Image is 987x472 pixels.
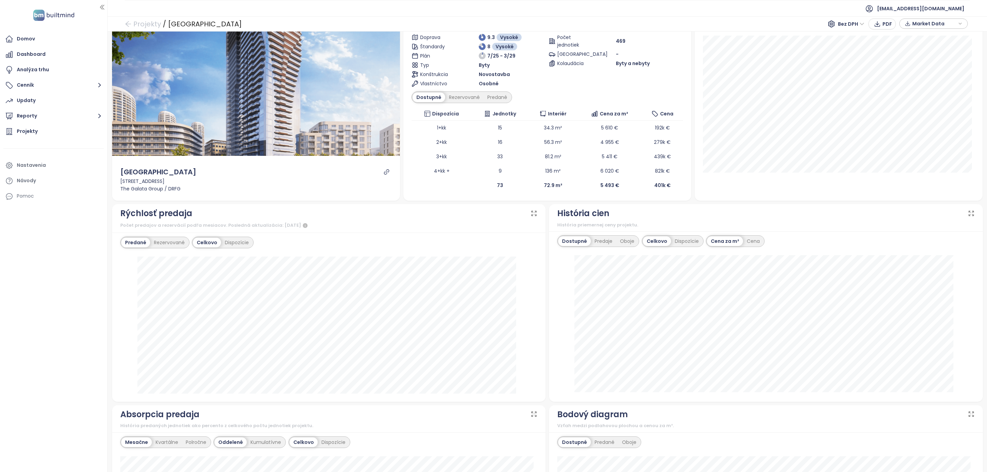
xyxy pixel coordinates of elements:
span: PDF [882,20,892,28]
span: Byty a nebyty [616,60,650,67]
button: Reporty [3,109,104,123]
div: Kumulatívne [247,437,285,447]
div: História priemernej ceny projektu. [557,222,975,228]
div: Predané [591,437,618,447]
div: Rezervované [445,92,484,102]
span: 192k € [655,124,670,131]
div: Predané [121,238,150,247]
button: PDF [868,18,896,29]
img: logo [31,8,76,22]
span: Štandardy [420,43,454,50]
span: Bez DPH [838,19,864,29]
div: Celkovo [193,238,221,247]
a: Domov [3,32,104,46]
div: Dostupné [413,92,445,102]
a: Projekty [3,125,104,138]
span: 5 610 € [601,124,618,131]
div: Nastavenia [17,161,46,170]
td: 3+kk [412,149,472,164]
span: Počet jednotiek [557,34,591,49]
b: 401k € [654,182,671,189]
span: - [616,51,619,58]
div: Dashboard [17,50,46,59]
div: Celkovo [290,437,318,447]
div: [GEOGRAPHIC_DATA] [168,18,242,30]
div: Dispozície [671,236,703,246]
a: link [383,169,390,175]
span: Cena za m² [600,110,628,117]
div: Dispozície [318,437,349,447]
span: 6 020 € [600,167,619,174]
a: Dashboard [3,48,104,61]
span: Konštrukcia [420,71,454,78]
div: Rezervované [150,238,188,247]
div: Domov [17,35,35,43]
div: Predané [484,92,511,102]
span: Osobné [479,80,499,87]
div: The Galata Group / DRFG [120,185,392,192]
span: 469 [616,37,625,45]
span: Doprava [420,34,454,41]
span: 439k € [654,153,671,160]
span: 821k € [655,167,670,174]
div: Dispozície [221,238,253,247]
a: Nastavenia [3,159,104,172]
span: 279k € [654,139,671,146]
td: 9 [472,164,528,178]
div: Oboje [616,236,638,246]
div: Updaty [17,96,36,105]
div: [STREET_ADDRESS] [120,177,392,185]
span: 7/25 - 3/29 [487,52,515,60]
td: 136 m² [528,164,577,178]
div: Kvartálne [152,437,182,447]
b: 5 493 € [600,182,619,189]
span: Interiér [548,110,566,117]
div: Mesačne [121,437,152,447]
td: 15 [472,121,528,135]
b: 72.9 m² [544,182,562,189]
div: / [163,18,166,30]
span: Plán [420,52,454,60]
a: Updaty [3,94,104,108]
span: Market Data [912,18,956,29]
button: Cenník [3,78,104,92]
span: 9.3 [487,34,495,41]
td: 1+kk [412,121,472,135]
a: Návody [3,174,104,188]
span: Novostavba [479,71,510,78]
td: 34.3 m² [528,121,577,135]
span: Byty [479,61,490,69]
div: Počet predajov a rezervácií podľa mesiacov. Posledná aktualizácia: [DATE] [120,222,538,230]
span: arrow-left [125,21,132,27]
div: Dostupné [558,437,591,447]
span: Cena [660,110,673,117]
span: 8 [487,43,490,50]
span: [GEOGRAPHIC_DATA] [557,50,591,58]
td: 33 [472,149,528,164]
span: 5 411 € [602,153,618,160]
div: button [903,18,964,29]
div: [GEOGRAPHIC_DATA] [120,167,196,177]
a: Analýza trhu [3,63,104,77]
div: Predaje [591,236,616,246]
span: Dispozícia [432,110,459,117]
div: Návody [17,176,36,185]
div: Pomoc [17,192,34,200]
div: Cena [743,236,764,246]
span: Vysoké [496,43,514,50]
div: Analýza trhu [17,65,49,74]
span: Kolaudácia [557,60,591,67]
div: História predaných jednotiek ako percento z celkového počtu jednotiek projektu. [120,422,538,429]
span: Typ [420,61,454,69]
div: Rýchlosť predaja [120,207,192,220]
div: Vzťah medzi podlahovou plochou a cenou za m². [557,422,975,429]
div: Bodový diagram [557,408,628,421]
td: 81.2 m² [528,149,577,164]
td: 2+kk [412,135,472,149]
td: 4+kk + [412,164,472,178]
div: Cena za m² [707,236,743,246]
div: Celkovo [643,236,671,246]
a: arrow-left Projekty [125,18,161,30]
div: Polročne [182,437,210,447]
